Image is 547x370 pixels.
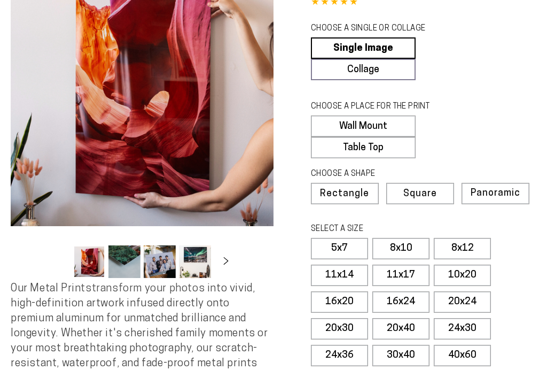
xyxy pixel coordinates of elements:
label: 30x40 [372,345,429,366]
label: 24x36 [311,345,368,366]
legend: CHOOSE A SHAPE [311,168,442,180]
button: Load image 3 in gallery view [144,245,176,278]
label: 16x20 [311,291,368,313]
label: 40x60 [434,345,491,366]
legend: CHOOSE A SINGLE OR COLLAGE [311,23,442,35]
button: Load image 1 in gallery view [73,245,105,278]
button: Slide right [214,250,238,274]
label: Wall Mount [311,115,416,137]
label: Table Top [311,137,416,158]
label: 20x40 [372,318,429,340]
button: Load image 2 in gallery view [108,245,140,278]
span: Panoramic [471,188,520,198]
a: Single Image [311,37,416,59]
label: 10x20 [434,265,491,286]
span: Rectangle [320,189,369,199]
label: 11x14 [311,265,368,286]
label: 11x17 [372,265,429,286]
label: 20x24 [434,291,491,313]
label: 8x10 [372,238,429,259]
label: 5x7 [311,238,368,259]
a: Collage [311,59,416,80]
legend: CHOOSE A PLACE FOR THE PRINT [311,101,442,113]
legend: SELECT A SIZE [311,223,442,235]
button: Load image 4 in gallery view [179,245,211,278]
label: 8x12 [434,238,491,259]
label: 16x24 [372,291,429,313]
label: 24x30 [434,318,491,340]
label: 20x30 [311,318,368,340]
button: Slide left [46,250,70,274]
span: Square [403,189,437,199]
